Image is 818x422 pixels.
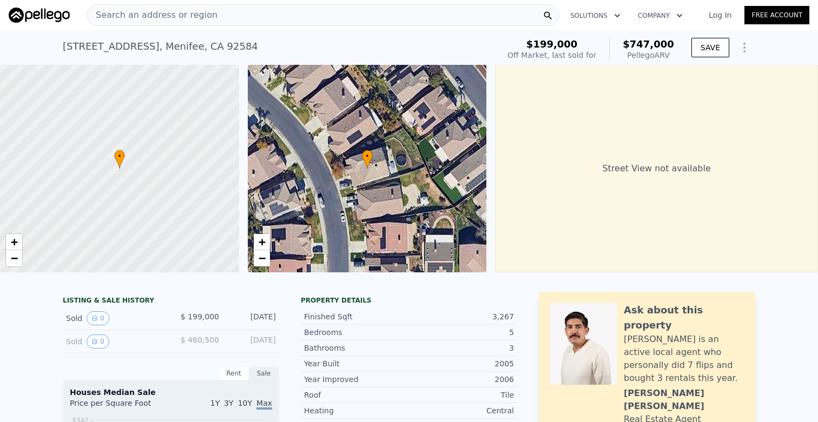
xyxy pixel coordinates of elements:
[256,399,272,410] span: Max
[409,343,514,353] div: 3
[87,311,109,325] button: View historical data
[87,9,217,22] span: Search an address or region
[304,390,409,400] div: Roof
[691,38,729,57] button: SAVE
[181,312,219,321] span: $ 199,000
[249,366,279,380] div: Sale
[744,6,809,24] a: Free Account
[624,387,744,413] div: [PERSON_NAME] [PERSON_NAME]
[362,150,373,169] div: •
[66,334,162,349] div: Sold
[629,6,691,25] button: Company
[254,250,270,266] a: Zoom out
[734,37,755,58] button: Show Options
[624,333,744,385] div: [PERSON_NAME] is an active local agent who personally did 7 flips and bought 3 rentals this year.
[114,151,125,161] span: •
[254,234,270,250] a: Zoom in
[11,251,18,265] span: −
[210,399,220,407] span: 1Y
[228,311,276,325] div: [DATE]
[362,151,373,161] span: •
[304,358,409,369] div: Year Built
[219,366,249,380] div: Rent
[6,250,22,266] a: Zoom out
[301,296,517,305] div: Property details
[258,235,265,249] span: +
[9,8,70,23] img: Pellego
[304,405,409,416] div: Heating
[6,234,22,250] a: Zoom in
[409,358,514,369] div: 2005
[63,39,258,54] div: [STREET_ADDRESS] , Menifee , CA 92584
[507,50,596,61] div: Off Market, last sold for
[696,10,744,21] a: Log In
[70,398,171,415] div: Price per Square Foot
[66,311,162,325] div: Sold
[258,251,265,265] span: −
[409,374,514,385] div: 2006
[304,374,409,385] div: Year Improved
[409,390,514,400] div: Tile
[181,336,219,344] span: $ 460,500
[624,303,744,333] div: Ask about this property
[495,65,818,272] div: Street View not available
[526,38,578,50] span: $199,000
[409,405,514,416] div: Central
[304,343,409,353] div: Bathrooms
[304,311,409,322] div: Finished Sqft
[409,327,514,338] div: 5
[623,38,674,50] span: $747,000
[63,296,279,307] div: LISTING & SALE HISTORY
[224,399,233,407] span: 3Y
[304,327,409,338] div: Bedrooms
[238,399,252,407] span: 10Y
[562,6,629,25] button: Solutions
[11,235,18,249] span: +
[409,311,514,322] div: 3,267
[228,334,276,349] div: [DATE]
[70,387,272,398] div: Houses Median Sale
[623,50,674,61] div: Pellego ARV
[114,150,125,169] div: •
[87,334,109,349] button: View historical data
